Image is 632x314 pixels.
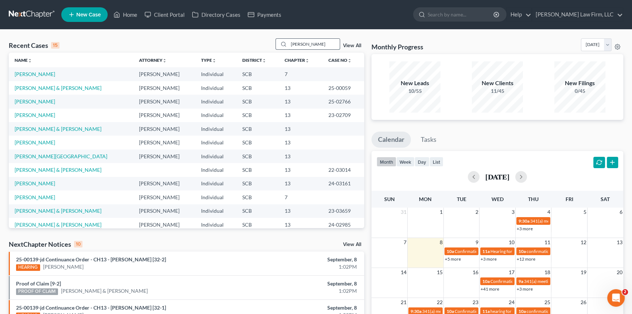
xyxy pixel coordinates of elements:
[242,57,266,63] a: Districtunfold_more
[279,177,322,190] td: 13
[248,287,357,295] div: 1:02PM
[15,222,101,228] a: [PERSON_NAME] & [PERSON_NAME]
[51,42,59,49] div: 15
[475,238,479,247] span: 9
[74,241,82,247] div: 10
[279,109,322,122] td: 13
[403,238,407,247] span: 7
[323,163,364,177] td: 22-03014
[389,79,440,87] div: New Leads
[262,58,266,63] i: unfold_more
[519,218,529,224] span: 9:30a
[201,57,216,63] a: Typeunfold_more
[455,249,537,254] span: Confirmation hearing for [PERSON_NAME]
[422,309,493,314] span: 341(a) meeting for [PERSON_NAME]
[507,8,531,21] a: Help
[328,57,352,63] a: Case Nounfold_more
[236,67,279,81] td: SCB
[248,256,357,263] div: September, 8
[323,109,364,122] td: 23-02709
[133,150,195,163] td: [PERSON_NAME]
[195,177,236,190] td: Individual
[580,298,587,307] span: 26
[15,98,55,105] a: [PERSON_NAME]
[347,58,352,63] i: unfold_more
[455,309,538,314] span: Confirmation Hearing for [PERSON_NAME]
[323,95,364,108] td: 25-02766
[511,208,515,216] span: 3
[195,190,236,204] td: Individual
[15,71,55,77] a: [PERSON_NAME]
[279,122,322,136] td: 13
[544,238,551,247] span: 11
[248,280,357,287] div: September, 8
[580,268,587,277] span: 19
[490,279,574,284] span: Confirmation Hearing for [PERSON_NAME]
[15,153,107,159] a: [PERSON_NAME][GEOGRAPHIC_DATA]
[236,177,279,190] td: SCB
[583,208,587,216] span: 5
[527,249,609,254] span: confirmation hearing for [PERSON_NAME]
[15,57,32,63] a: Nameunfold_more
[482,309,490,314] span: 11a
[447,249,454,254] span: 10a
[475,208,479,216] span: 2
[447,309,454,314] span: 10a
[195,136,236,149] td: Individual
[508,268,515,277] span: 17
[436,298,443,307] span: 22
[524,279,594,284] span: 341(a) meeting for [PERSON_NAME]
[236,190,279,204] td: SCB
[195,163,236,177] td: Individual
[15,85,101,91] a: [PERSON_NAME] & [PERSON_NAME]
[305,58,309,63] i: unfold_more
[323,177,364,190] td: 24-03161
[28,58,32,63] i: unfold_more
[236,81,279,95] td: SCB
[195,81,236,95] td: Individual
[43,263,84,271] a: [PERSON_NAME]
[133,204,195,218] td: [PERSON_NAME]
[616,268,623,277] span: 20
[139,57,167,63] a: Attorneyunfold_more
[16,280,61,287] a: Proof of Claim [9-2]
[162,58,167,63] i: unfold_more
[195,122,236,136] td: Individual
[236,218,279,231] td: SCB
[9,41,59,50] div: Recent Cases
[508,238,515,247] span: 10
[133,136,195,149] td: [PERSON_NAME]
[61,287,148,295] a: [PERSON_NAME] & [PERSON_NAME]
[236,163,279,177] td: SCB
[133,109,195,122] td: [PERSON_NAME]
[15,194,55,200] a: [PERSON_NAME]
[236,150,279,163] td: SCB
[490,249,590,254] span: Hearing for [PERSON_NAME] and [PERSON_NAME]
[491,196,503,202] span: Wed
[195,109,236,122] td: Individual
[236,122,279,136] td: SCB
[279,190,322,204] td: 7
[133,95,195,108] td: [PERSON_NAME]
[133,122,195,136] td: [PERSON_NAME]
[419,196,432,202] span: Mon
[195,95,236,108] td: Individual
[544,298,551,307] span: 25
[133,190,195,204] td: [PERSON_NAME]
[371,132,411,148] a: Calendar
[400,298,407,307] span: 21
[323,81,364,95] td: 25-00059
[619,208,623,216] span: 6
[15,139,55,145] a: [PERSON_NAME]
[517,256,535,262] a: +12 more
[212,58,216,63] i: unfold_more
[236,204,279,218] td: SCB
[279,204,322,218] td: 13
[279,95,322,108] td: 13
[279,81,322,95] td: 13
[472,79,523,87] div: New Clients
[279,67,322,81] td: 7
[15,180,55,186] a: [PERSON_NAME]
[16,256,166,262] a: 25-00139-jd Continuance Order - CH13 - [PERSON_NAME] [32-2]
[248,263,357,271] div: 1:02PM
